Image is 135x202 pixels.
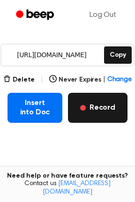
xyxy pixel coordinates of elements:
button: Copy [104,46,132,64]
span: | [40,74,44,85]
a: Beep [9,6,62,24]
button: Insert into Doc [7,93,62,123]
a: [EMAIL_ADDRESS][DOMAIN_NAME] [43,180,111,195]
a: Log Out [80,4,126,26]
button: Record [68,93,127,123]
span: | [103,75,105,85]
span: Change [107,75,132,85]
button: Delete [3,75,35,85]
span: Contact us [6,180,129,196]
button: Never Expires|Change [49,75,132,85]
